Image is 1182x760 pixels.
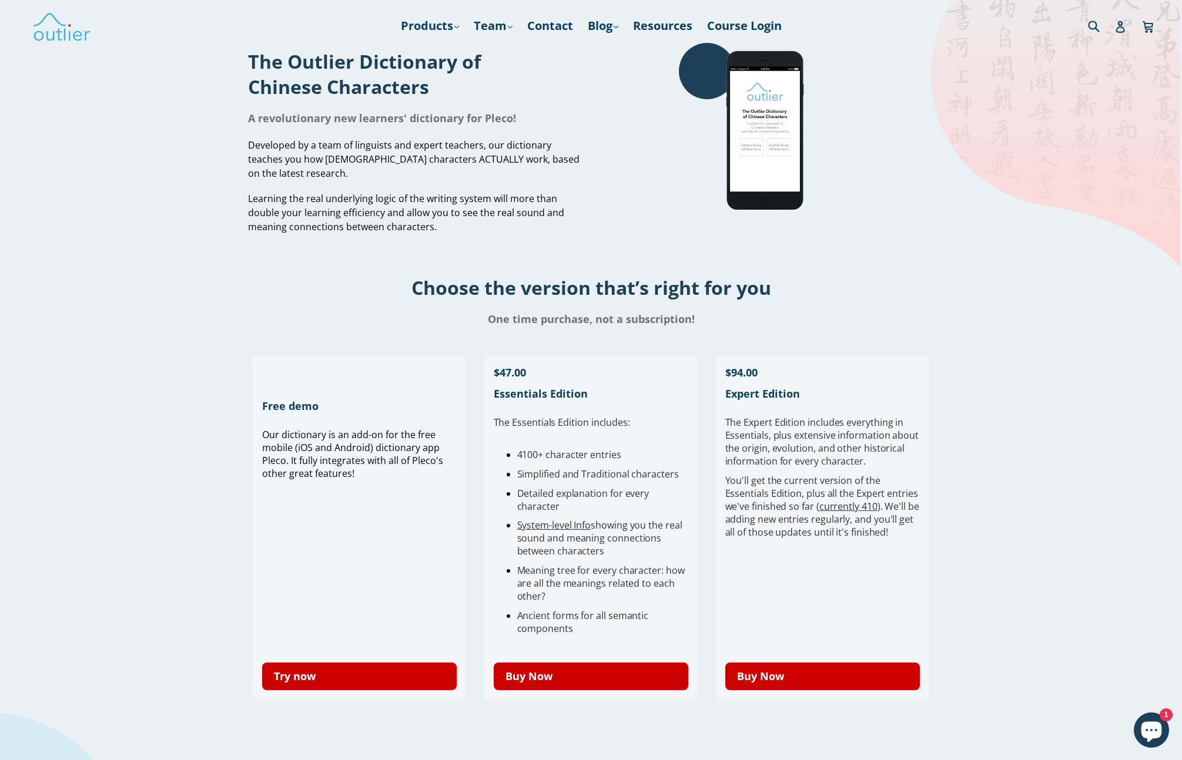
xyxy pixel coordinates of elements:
a: Contact [521,15,579,36]
input: Search [1085,14,1117,38]
span: Learning the real underlying logic of the writing system will more than double your learning effi... [248,192,564,233]
img: Outlier Linguistics [32,9,91,43]
a: Buy Now [725,663,920,690]
span: The Essentials Edition includes: [494,416,630,429]
a: Team [468,15,518,36]
h1: A revolutionary new learners' dictionary for Pleco! [248,111,582,125]
h1: Free demo [262,399,457,413]
span: $94.00 [725,365,758,379]
a: Blog [582,15,624,36]
a: Course Login [701,15,788,36]
span: Simplified and Traditional characters [517,468,679,480]
inbox-online-store-chat: Shopify online store chat [1130,712,1173,751]
h1: The Outlier Dictionary of Chinese Characters [248,49,582,99]
span: Developed by a team of linguists and expert teachers, our dictionary teaches you how [DEMOGRAPHIC... [248,139,580,180]
span: The Expert Edition includes e [725,416,852,429]
span: $47.00 [494,365,526,379]
span: verything in Essentials, plus extensive information about the origin, evolution, and other histor... [725,416,919,468]
a: Resources [627,15,698,36]
a: Buy Now [494,663,689,690]
a: Products [395,15,465,36]
span: Our dictionary is an add-on for the free mobile (iOS and Android) dictionary app Pleco. It fully ... [262,428,443,480]
span: Detailed explanation for every character [517,487,649,513]
span: Ancient forms for all semantic components [517,609,649,635]
span: You'll get the current version of the Essentials Edition, plus all the Expert entries we've finis... [725,474,919,539]
span: Meaning tree for every character: how are all the meanings related to each other? [517,564,685,603]
a: System-level Info [517,519,591,532]
a: currently 410 [819,500,878,513]
a: Try now [262,663,457,690]
span: 4100+ character entries [517,448,621,461]
h1: Expert Edition [725,386,920,401]
h1: Essentials Edition [494,386,689,401]
span: showing you the real sound and meaning connections between characters [517,519,682,557]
